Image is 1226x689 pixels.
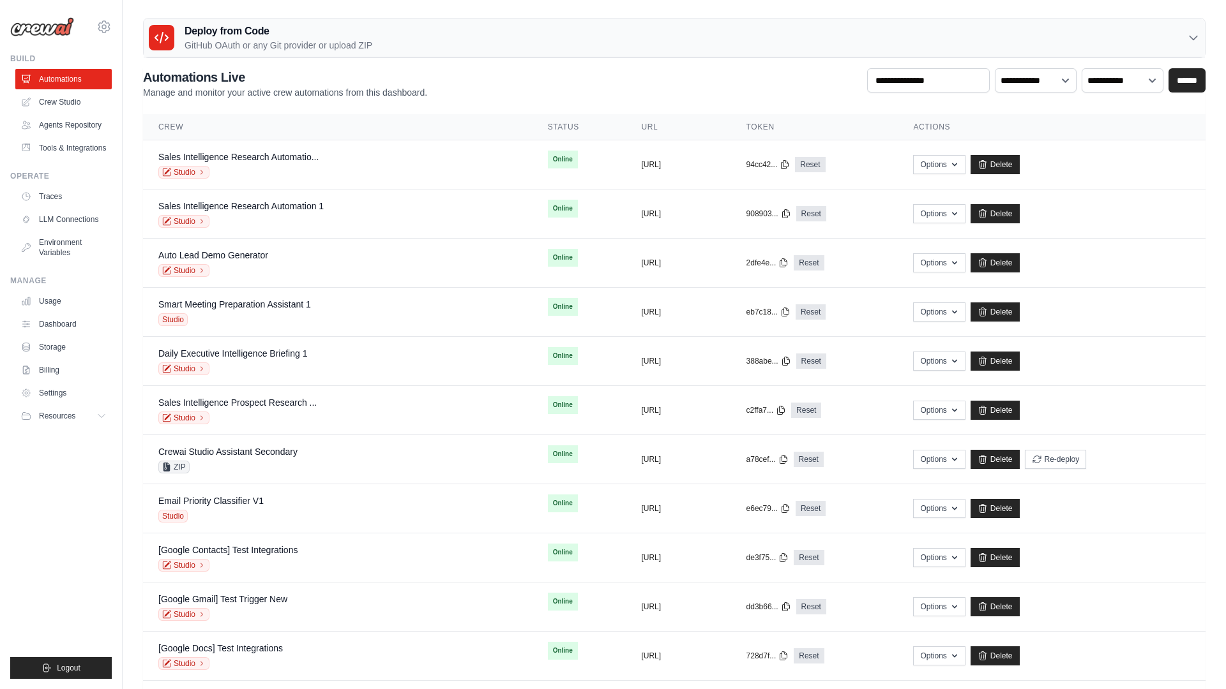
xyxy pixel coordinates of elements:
[158,608,209,621] a: Studio
[548,494,578,512] span: Online
[158,362,209,375] a: Studio
[15,69,112,89] a: Automations
[158,411,209,424] a: Studio
[913,450,965,469] button: Options
[971,646,1020,665] a: Delete
[158,348,307,359] a: Daily Executive Intelligence Briefing 1
[746,258,789,268] button: 2dfe4e...
[10,657,112,679] button: Logout
[15,92,112,112] a: Crew Studio
[143,68,427,86] h2: Automations Live
[548,200,578,218] span: Online
[15,314,112,334] a: Dashboard
[794,452,824,467] a: Reset
[158,510,188,522] span: Studio
[158,299,311,309] a: Smart Meeting Preparation Assistant 1
[971,548,1020,567] a: Delete
[746,651,789,661] button: 728d7f...
[971,352,1020,371] a: Delete
[15,337,112,357] a: Storage
[10,17,74,36] img: Logo
[1025,450,1087,469] button: Re-deploy
[158,594,287,604] a: [Google Gmail] Test Trigger New
[158,313,188,326] span: Studio
[158,643,283,653] a: [Google Docs] Test Integrations
[913,352,965,371] button: Options
[971,253,1020,272] a: Delete
[971,450,1020,469] a: Delete
[913,548,965,567] button: Options
[795,157,825,172] a: Reset
[158,545,298,555] a: [Google Contacts] Test Integrations
[158,250,268,260] a: Auto Lead Demo Generator
[913,646,965,665] button: Options
[791,403,821,418] a: Reset
[626,114,730,140] th: URL
[10,171,112,181] div: Operate
[548,396,578,414] span: Online
[15,383,112,403] a: Settings
[913,204,965,223] button: Options
[158,397,317,408] a: Sales Intelligence Prospect Research ...
[971,597,1020,616] a: Delete
[794,550,824,565] a: Reset
[548,642,578,660] span: Online
[548,298,578,316] span: Online
[971,155,1020,174] a: Delete
[971,499,1020,518] a: Delete
[548,445,578,463] span: Online
[898,114,1206,140] th: Actions
[10,54,112,64] div: Build
[548,151,578,168] span: Online
[548,593,578,611] span: Online
[746,552,789,563] button: de3f75...
[158,559,209,572] a: Studio
[548,249,578,267] span: Online
[39,411,75,421] span: Resources
[15,115,112,135] a: Agents Repository
[15,138,112,158] a: Tools & Integrations
[746,503,791,514] button: e6ec79...
[796,304,826,320] a: Reset
[158,496,264,506] a: Email Priority Classifier V1
[15,232,112,263] a: Environment Variables
[158,657,209,670] a: Studio
[913,499,965,518] button: Options
[746,209,791,219] button: 908903...
[158,201,324,211] a: Sales Intelligence Research Automation 1
[746,159,791,170] button: 94cc42...
[913,155,965,174] button: Options
[10,276,112,286] div: Manage
[796,353,826,369] a: Reset
[143,114,533,140] th: Crew
[913,302,965,322] button: Options
[15,360,112,380] a: Billing
[533,114,626,140] th: Status
[746,405,786,415] button: c2ffa7...
[796,501,826,516] a: Reset
[794,648,824,663] a: Reset
[746,602,791,612] button: dd3b66...
[143,86,427,99] p: Manage and monitor your active crew automations from this dashboard.
[158,152,319,162] a: Sales Intelligence Research Automatio...
[15,209,112,230] a: LLM Connections
[185,39,372,52] p: GitHub OAuth or any Git provider or upload ZIP
[15,406,112,426] button: Resources
[548,544,578,561] span: Online
[57,663,80,673] span: Logout
[971,302,1020,322] a: Delete
[913,401,965,420] button: Options
[158,447,298,457] a: Crewai Studio Assistant Secondary
[185,24,372,39] h3: Deploy from Code
[746,356,791,366] button: 388abe...
[796,599,826,614] a: Reset
[913,597,965,616] button: Options
[971,401,1020,420] a: Delete
[971,204,1020,223] a: Delete
[158,461,190,473] span: ZIP
[15,186,112,207] a: Traces
[731,114,898,140] th: Token
[746,454,789,464] button: a78cef...
[158,215,209,228] a: Studio
[913,253,965,272] button: Options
